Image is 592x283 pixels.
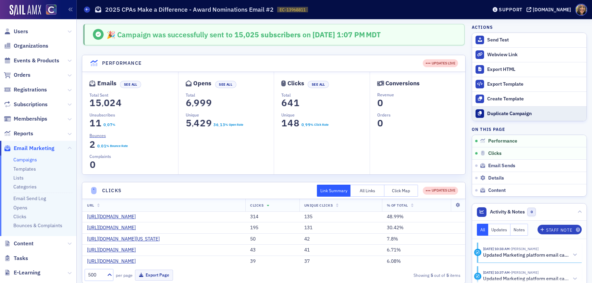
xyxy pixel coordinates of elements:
div: Send Test [487,37,583,43]
strong: 5 [429,272,434,278]
p: Unique [281,112,370,118]
p: Orders [377,112,466,118]
div: 500 [88,271,103,279]
span: Content [488,187,506,194]
section: 0 [89,161,96,169]
button: [DOMAIN_NAME] [527,7,573,12]
div: Webview Link [487,52,583,58]
span: Subscriptions [14,101,48,108]
span: 0 [100,143,104,149]
div: 37 [304,258,377,264]
span: Reports [14,130,33,137]
a: Templates [13,166,36,172]
section: 0.07 [103,122,112,127]
span: 9 [305,122,308,128]
span: 3 [222,122,225,128]
a: [URL][DOMAIN_NAME][US_STATE] [87,236,165,242]
span: , [192,99,194,108]
span: 1 [219,122,223,128]
span: [DATE] [312,30,337,39]
span: 8 [292,117,301,129]
h5: Updated Marketing platform email campaign: 2025 CPAs Make a Difference - Award Nominations Email #2 [483,252,570,258]
span: 4 [192,117,201,129]
a: Content [4,240,34,247]
span: Bounces [89,132,106,138]
a: Categories [13,184,37,190]
div: Staff Note [546,228,572,232]
div: Conversions [385,82,420,85]
span: Clicks [488,150,502,157]
button: Duplicate Campaign [472,106,587,121]
span: 0 [301,122,304,128]
h4: Actions [472,24,493,30]
div: UPDATES LIVE [426,188,455,193]
div: 39 [250,258,294,264]
span: , [192,119,194,128]
span: Content [14,240,34,247]
span: % Of Total [387,203,408,208]
div: Opens [193,82,211,85]
label: per page [116,272,133,278]
span: 🎉 Campaign was successfully sent to on [107,30,312,39]
p: Revenue [377,91,466,98]
a: Email Send Log [13,195,46,201]
div: 41 [304,247,377,253]
a: Campaigns [13,157,37,163]
section: 0.99 [301,122,310,127]
div: % Open Rate [225,122,243,127]
span: Performance [488,138,517,144]
section: 15,024 [89,99,122,107]
span: Organizations [14,42,48,50]
span: Activity & Notes [490,208,525,216]
div: UPDATES LIVE [423,59,458,67]
p: Unique [186,112,274,118]
div: Activity [474,273,481,280]
span: URL [87,203,94,208]
span: 5 [184,117,193,129]
span: 1 [292,97,301,109]
button: Click Map [384,185,418,197]
h4: On this page [472,126,587,132]
a: Webview Link [472,47,587,62]
a: Email Marketing [4,145,54,152]
span: Registrations [14,86,47,94]
section: 5,429 [186,119,212,127]
a: Export Template [472,77,587,91]
span: 9 [192,97,201,109]
span: 2 [108,97,118,109]
span: 7 [109,122,113,128]
span: 1 [88,97,97,109]
div: Showing out of items [340,272,461,278]
span: 4 [114,97,124,109]
section: 2 [89,140,96,148]
span: Orders [14,71,30,79]
div: 6.71% [387,247,461,253]
span: Tasks [14,255,28,262]
span: 0 [107,122,110,128]
div: 135 [304,214,377,220]
a: Organizations [4,42,48,50]
section: 0.01 [97,144,106,148]
section: 148 [281,119,300,127]
button: Staff Note [538,225,582,234]
a: Users [4,28,28,35]
span: Events & Products [14,57,59,64]
button: Notes [510,224,528,236]
div: Emails [97,82,116,85]
div: Support [499,7,522,13]
span: 1 [280,117,289,129]
span: 3 [213,122,216,128]
button: Updated Marketing platform email campaign: 2025 CPAs Make a Difference - Award Nominations Email #2 [483,275,577,283]
button: Link Summary [317,185,351,197]
span: Details [488,175,504,181]
a: Registrations [4,86,47,94]
span: 0 [527,208,536,216]
span: 1:07 PM [337,30,365,39]
span: Lauren Standiford [510,270,539,275]
span: Memberships [14,115,47,123]
span: , [102,99,103,108]
span: . [100,144,101,149]
p: Total Sent [89,92,178,98]
span: EC-13968811 [280,7,306,13]
p: Total [281,92,370,98]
